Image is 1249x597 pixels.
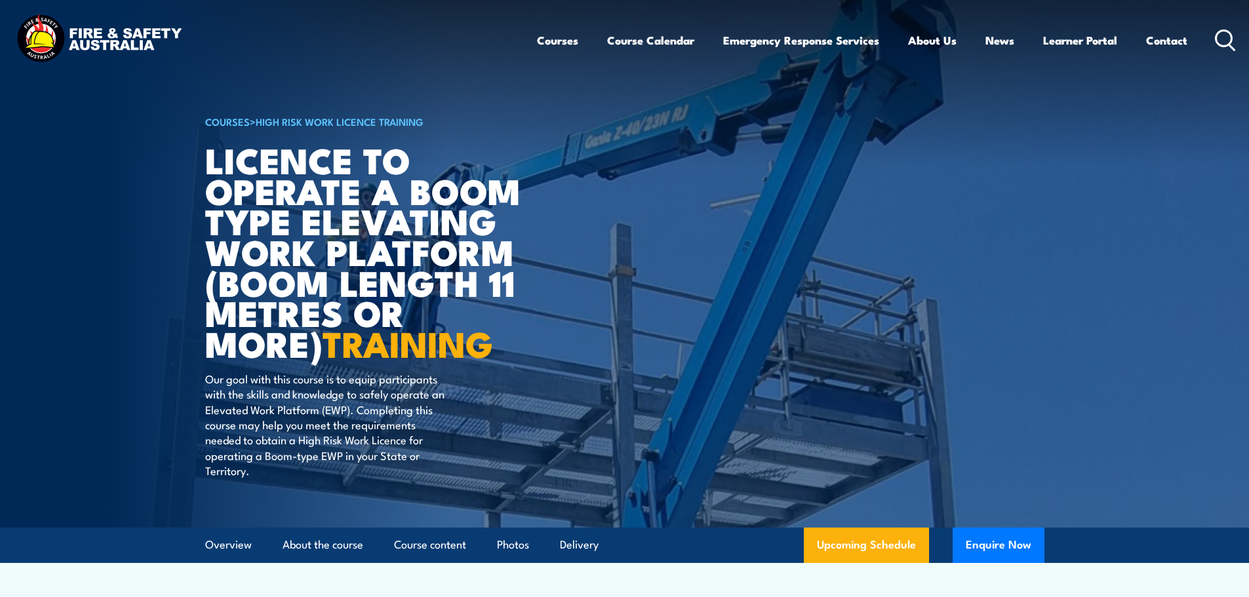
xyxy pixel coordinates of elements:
[723,23,879,58] a: Emergency Response Services
[283,528,363,562] a: About the course
[953,528,1044,563] button: Enquire Now
[205,114,250,128] a: COURSES
[205,144,529,358] h1: Licence to operate a boom type elevating work platform (boom length 11 metres or more)
[394,528,466,562] a: Course content
[985,23,1014,58] a: News
[256,114,424,128] a: High Risk Work Licence Training
[205,113,529,129] h6: >
[804,528,929,563] a: Upcoming Schedule
[205,371,445,478] p: Our goal with this course is to equip participants with the skills and knowledge to safely operat...
[497,528,529,562] a: Photos
[1043,23,1117,58] a: Learner Portal
[537,23,578,58] a: Courses
[908,23,957,58] a: About Us
[560,528,599,562] a: Delivery
[323,315,493,370] strong: TRAINING
[607,23,694,58] a: Course Calendar
[205,528,252,562] a: Overview
[1146,23,1187,58] a: Contact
